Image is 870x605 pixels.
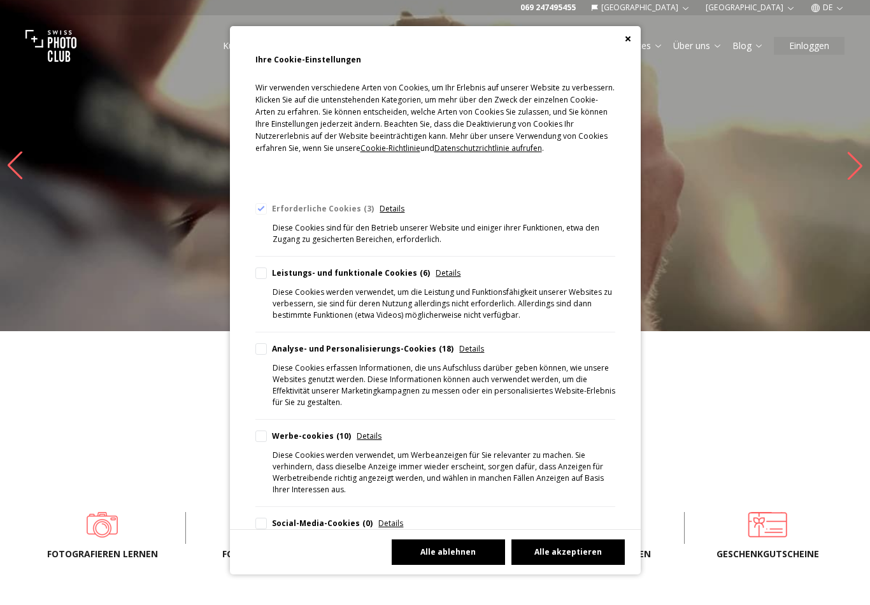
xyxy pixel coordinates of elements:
[420,267,430,279] div: 6
[273,450,615,495] div: Diese Cookies werden verwendet, um Werbeanzeigen für Sie relevanter zu machen. Sie verhindern, da...
[272,267,431,279] div: Leistungs- und funktionale Cookies
[436,267,460,279] span: Details
[362,518,373,529] div: 0
[336,431,351,442] div: 10
[255,52,615,68] h2: Ihre Cookie-Einstellungen
[272,518,373,529] div: Social-Media-Cookies
[272,431,352,442] div: Werbe-cookies
[378,518,403,529] span: Details
[273,362,615,408] div: Diese Cookies erfassen Informationen, die uns Aufschluss darüber geben können, wie unsere Website...
[272,203,374,215] div: Erforderliche Cookies
[511,539,625,565] button: Alle akzeptieren
[272,343,454,355] div: Analyse- und Personalisierungs-Cookies
[392,539,505,565] button: Alle ablehnen
[360,143,420,153] span: Cookie-Richtlinie
[273,222,615,245] div: Diese Cookies sind für den Betrieb unserer Website und einiger ihrer Funktionen, etwa den Zugang ...
[380,203,404,215] span: Details
[273,287,615,321] div: Diese Cookies werden verwendet, um die Leistung und Funktionsfähigkeit unserer Websites zu verbes...
[357,431,382,442] span: Details
[434,143,542,153] span: Datenschutzrichtlinie aufrufen
[625,36,631,42] button: Close
[459,343,484,355] span: Details
[439,343,453,355] div: 18
[364,203,374,215] div: 3
[255,82,615,173] p: Wir verwenden verschiedene Arten von Cookies, um Ihr Erlebnis auf unserer Website zu verbessern. ...
[230,26,641,574] div: Cookie Consent Preferences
